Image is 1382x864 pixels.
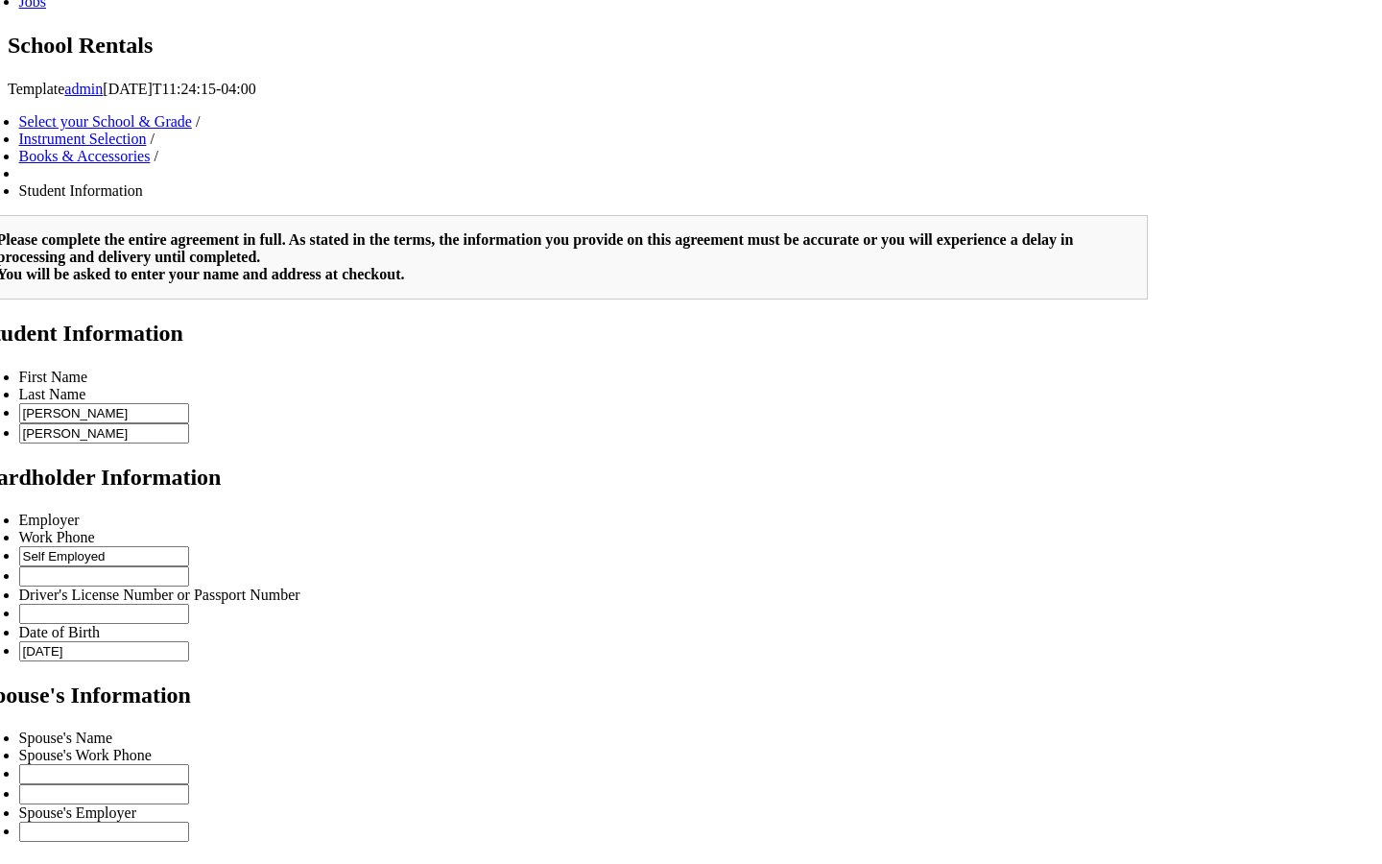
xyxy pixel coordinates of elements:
[19,148,151,164] a: Books & Accessories
[19,529,1149,546] li: Work Phone
[8,30,1374,62] section: Page Title Bar
[8,30,1374,62] h1: School Rentals
[19,512,1149,529] li: Employer
[101,11,203,25] span: Document Outline
[19,587,1036,604] li: Driver's License Number or Passport Number
[19,804,1036,822] li: Spouse's Employer
[154,148,157,164] span: /
[8,8,89,28] button: Thumbnails
[8,28,1160,184] a: Page 1
[93,8,211,28] button: Document Outline
[196,113,200,130] span: /
[8,184,1160,341] a: Page 2
[19,747,1149,764] li: Spouse's Work Phone
[150,131,154,147] span: /
[223,11,294,25] span: Attachments
[19,182,1149,200] li: Student Information
[19,131,147,147] a: Instrument Selection
[19,113,192,130] a: Select your School & Grade
[64,81,103,97] a: admin
[19,624,1036,641] li: Date of Birth
[19,369,1149,386] li: First Name
[15,11,82,25] span: Thumbnails
[8,81,64,97] span: Template
[19,386,1149,403] li: Last Name
[103,81,255,97] span: [DATE]T11:24:15-04:00
[19,730,1149,747] li: Spouse's Name
[215,8,301,28] button: Attachments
